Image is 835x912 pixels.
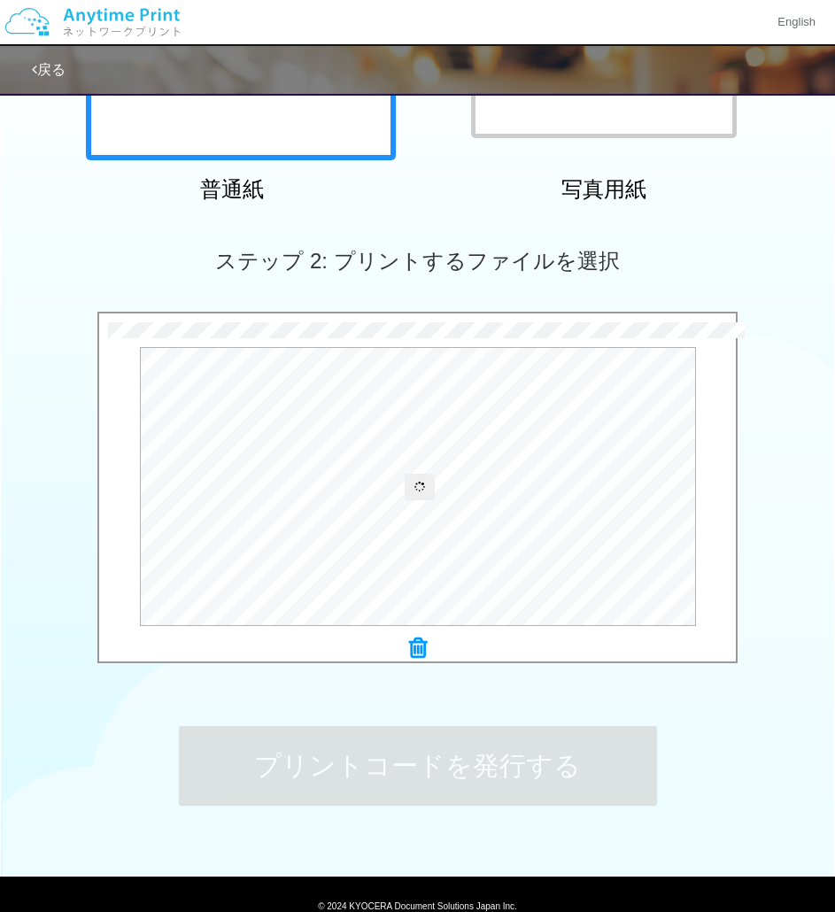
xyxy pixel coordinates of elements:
span: © 2024 KYOCERA Document Solutions Japan Inc. [318,900,517,911]
a: 戻る [32,62,66,77]
h2: 普通紙 [77,178,387,201]
span: ステップ 2: プリントするファイルを選択 [215,249,619,273]
h2: 写真用紙 [449,178,759,201]
button: プリントコードを発行する [179,726,657,806]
